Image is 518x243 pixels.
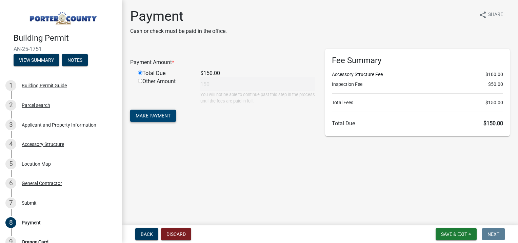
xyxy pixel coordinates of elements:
[62,54,88,66] button: Notes
[161,228,191,240] button: Discard
[22,220,41,225] div: Payment
[485,99,503,106] span: $150.00
[14,54,59,66] button: View Summary
[5,100,16,111] div: 2
[22,83,67,88] div: Building Permit Guide
[5,198,16,208] div: 7
[483,120,503,127] span: $150.00
[22,123,96,127] div: Applicant and Property Information
[195,69,320,77] div: $150.00
[135,228,158,240] button: Back
[332,71,503,78] li: Accessory Structure Fee
[130,27,227,35] p: Cash or check must be paid in the office.
[482,228,505,240] button: Next
[130,110,176,122] button: Make Payment
[332,56,503,66] h6: Fee Summary
[479,11,487,19] i: share
[332,99,503,106] li: Total Fees
[332,81,503,88] li: Inspection Fee
[22,103,50,108] div: Parcel search
[5,139,16,150] div: 4
[14,33,117,43] h4: Building Permit
[473,8,509,21] button: shareShare
[14,46,108,52] span: AN-25-1751
[5,158,16,169] div: 5
[125,58,320,67] div: Payment Amount
[22,201,37,205] div: Submit
[485,71,503,78] span: $100.00
[441,231,467,237] span: Save & Exit
[136,113,171,118] span: Make Payment
[436,228,477,240] button: Save & Exit
[22,181,62,186] div: General Contractor
[5,119,16,130] div: 3
[22,142,64,147] div: Accessory Structure
[14,58,59,63] wm-modal-confirm: Summary
[141,231,153,237] span: Back
[22,162,51,166] div: Location Map
[130,8,227,24] h1: Payment
[488,81,503,88] span: $50.00
[5,178,16,189] div: 6
[5,80,16,91] div: 1
[5,217,16,228] div: 8
[487,231,499,237] span: Next
[488,11,503,19] span: Share
[14,7,111,26] img: Porter County, Indiana
[332,120,503,127] h6: Total Due
[62,58,88,63] wm-modal-confirm: Notes
[133,69,195,77] div: Total Due
[133,77,195,104] div: Other Amount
